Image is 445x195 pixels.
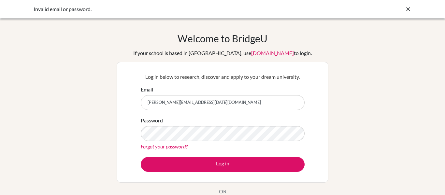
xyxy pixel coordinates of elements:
[251,50,294,56] a: [DOMAIN_NAME]
[141,73,305,81] p: Log in below to research, discover and apply to your dream university.
[141,143,188,149] a: Forgot your password?
[141,157,305,172] button: Log in
[141,86,153,93] label: Email
[34,5,314,13] div: Invalid email or password.
[178,33,267,44] h1: Welcome to BridgeU
[141,117,163,124] label: Password
[133,49,312,57] div: If your school is based in [GEOGRAPHIC_DATA], use to login.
